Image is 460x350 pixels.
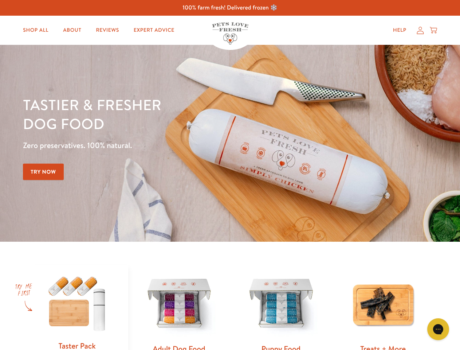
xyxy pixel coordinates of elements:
[212,22,248,44] img: Pets Love Fresh
[424,316,453,343] iframe: Gorgias live chat messenger
[23,95,299,133] h1: Tastier & fresher dog food
[17,23,54,38] a: Shop All
[128,23,180,38] a: Expert Advice
[23,164,64,180] a: Try Now
[387,23,412,38] a: Help
[90,23,125,38] a: Reviews
[57,23,87,38] a: About
[23,139,299,152] p: Zero preservatives. 100% natural.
